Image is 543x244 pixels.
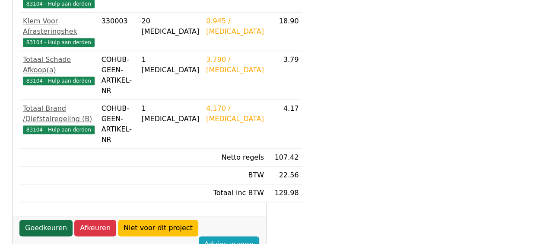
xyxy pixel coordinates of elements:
div: Totaal Brand /Diefstalregeling (B) [23,103,95,124]
a: Afkeuren [74,220,116,236]
a: Totaal Schade Afkoop(a)83104 - Hulp aan derden [23,55,95,86]
td: COHUB-GEEN-ARTIKEL-NR [98,100,138,149]
td: 18.90 [267,13,302,51]
span: 83104 - Hulp aan derden [23,38,95,47]
td: 22.56 [267,167,302,184]
td: Totaal inc BTW [203,184,267,202]
td: 129.98 [267,184,302,202]
div: 0.945 / [MEDICAL_DATA] [206,16,264,37]
a: Klem Voor Afrasteringshek83104 - Hulp aan derden [23,16,95,47]
div: Totaal Schade Afkoop(a) [23,55,95,75]
td: 3.79 [267,51,302,100]
a: Goedkeuren [19,220,73,236]
td: Netto regels [203,149,267,167]
span: 83104 - Hulp aan derden [23,77,95,85]
div: 1 [MEDICAL_DATA] [141,103,199,124]
div: 3.790 / [MEDICAL_DATA] [206,55,264,75]
a: Niet voor dit project [118,220,198,236]
div: 20 [MEDICAL_DATA] [141,16,199,37]
div: 1 [MEDICAL_DATA] [141,55,199,75]
div: Klem Voor Afrasteringshek [23,16,95,37]
td: BTW [203,167,267,184]
a: Totaal Brand /Diefstalregeling (B)83104 - Hulp aan derden [23,103,95,135]
td: 330003 [98,13,138,51]
td: COHUB-GEEN-ARTIKEL-NR [98,51,138,100]
td: 4.17 [267,100,302,149]
span: 83104 - Hulp aan derden [23,125,95,134]
div: 4.170 / [MEDICAL_DATA] [206,103,264,124]
td: 107.42 [267,149,302,167]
